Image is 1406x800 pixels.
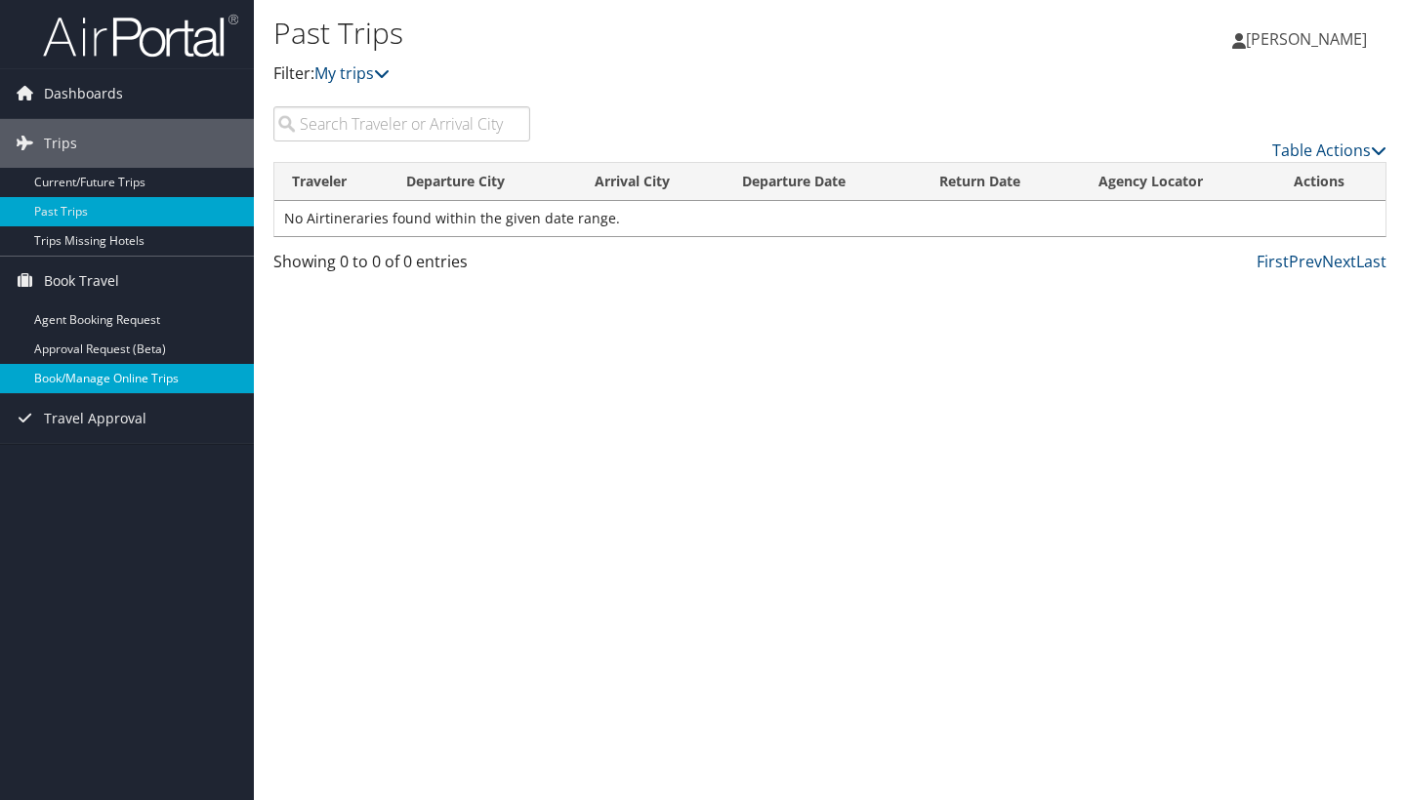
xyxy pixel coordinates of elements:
th: Departure Date: activate to sort column ascending [724,163,923,201]
span: Book Travel [44,257,119,305]
a: My trips [314,62,390,84]
a: Prev [1289,251,1322,272]
span: [PERSON_NAME] [1246,28,1367,50]
a: Last [1356,251,1386,272]
div: Showing 0 to 0 of 0 entries [273,250,530,283]
span: Travel Approval [44,394,146,443]
span: Dashboards [44,69,123,118]
input: Search Traveler or Arrival City [273,106,530,141]
td: No Airtineraries found within the given date range. [274,201,1385,236]
a: Next [1322,251,1356,272]
h1: Past Trips [273,13,1015,54]
img: airportal-logo.png [43,13,238,59]
a: [PERSON_NAME] [1232,10,1386,68]
span: Trips [44,119,77,168]
th: Departure City: activate to sort column ascending [389,163,577,201]
th: Agency Locator: activate to sort column ascending [1081,163,1276,201]
a: Table Actions [1272,140,1386,161]
th: Return Date: activate to sort column ascending [922,163,1080,201]
p: Filter: [273,61,1015,87]
th: Traveler: activate to sort column ascending [274,163,389,201]
th: Actions [1276,163,1385,201]
a: First [1257,251,1289,272]
th: Arrival City: activate to sort column ascending [577,163,724,201]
